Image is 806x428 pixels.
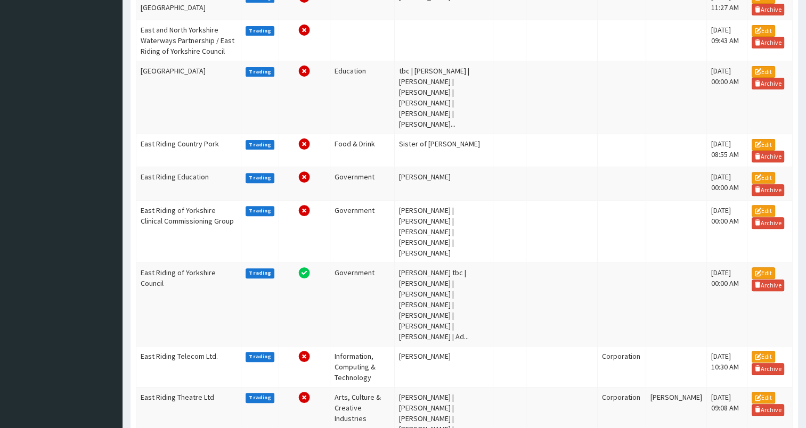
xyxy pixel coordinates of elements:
a: Archive [752,78,785,89]
a: Archive [752,217,785,229]
label: Trading [246,352,274,361]
a: Edit [752,351,775,363]
td: [PERSON_NAME] tbc | [PERSON_NAME] | [PERSON_NAME] | [PERSON_NAME] | [PERSON_NAME] | [PERSON_NAME]... [395,262,493,346]
a: Edit [752,172,775,184]
td: Food & Drink [330,134,394,167]
a: Edit [752,267,775,279]
td: Government [330,167,394,200]
td: [GEOGRAPHIC_DATA] [136,61,241,134]
a: Archive [752,279,785,291]
td: East Riding Telecom Ltd. [136,346,241,387]
td: [PERSON_NAME] [395,167,493,200]
td: East Riding of Yorkshire Clinical Commissioning Group [136,200,241,262]
td: East Riding of Yorkshire Council [136,262,241,346]
label: Trading [246,173,274,183]
td: Government [330,262,394,346]
label: Trading [246,393,274,402]
a: Archive [752,151,785,162]
td: [DATE] 00:00 AM [706,262,747,346]
label: Trading [246,140,274,150]
td: [PERSON_NAME] [395,346,493,387]
td: East and North Yorkshire Waterways Partnership / East Riding of Yorkshire Council [136,20,241,61]
td: [DATE] 00:00 AM [706,61,747,134]
td: East Riding Country Pork [136,134,241,167]
td: Sister of [PERSON_NAME] [395,134,493,167]
a: Edit [752,66,775,78]
label: Trading [246,67,274,77]
a: Edit [752,392,775,404]
a: Archive [752,37,785,48]
td: Corporation [598,346,646,387]
td: [DATE] 09:43 AM [706,20,747,61]
td: [DATE] 00:00 AM [706,167,747,200]
td: tbc | [PERSON_NAME] | [PERSON_NAME] | [PERSON_NAME] | [PERSON_NAME] | [PERSON_NAME] | [PERSON_NAM... [395,61,493,134]
a: Archive [752,404,785,416]
a: Edit [752,25,775,37]
a: Archive [752,184,785,196]
td: [DATE] 10:30 AM [706,346,747,387]
a: Archive [752,363,785,375]
label: Trading [246,268,274,278]
a: Edit [752,205,775,217]
td: Information, Computing & Technology [330,346,394,387]
td: East Riding Education [136,167,241,200]
td: [PERSON_NAME] | [PERSON_NAME] | [PERSON_NAME] | [PERSON_NAME] | [PERSON_NAME] [395,200,493,262]
td: [DATE] 00:00 AM [706,200,747,262]
label: Trading [246,26,274,36]
a: Archive [752,4,785,15]
td: [DATE] 08:55 AM [706,134,747,167]
a: Edit [752,139,775,151]
td: Education [330,61,394,134]
label: Trading [246,206,274,216]
td: Government [330,200,394,262]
